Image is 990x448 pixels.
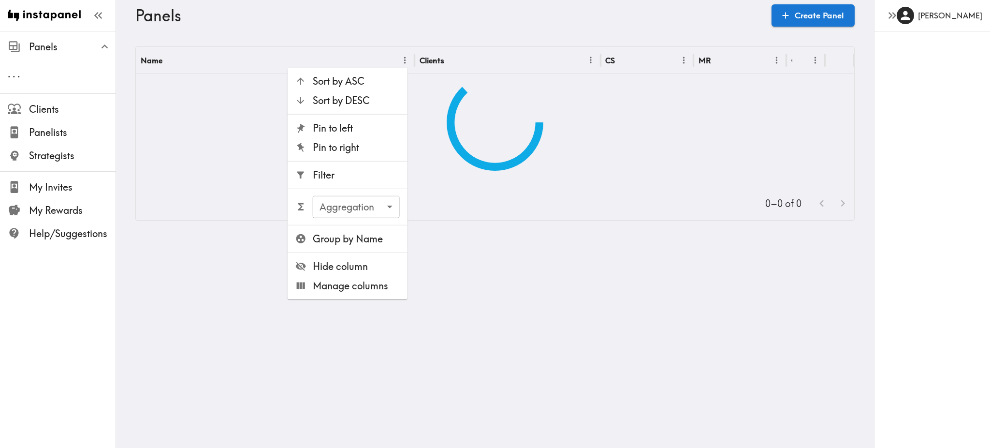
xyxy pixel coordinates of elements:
span: Help/Suggestions [29,227,116,240]
h3: Panels [135,6,764,25]
button: Menu [583,53,598,68]
div: Name [141,56,162,65]
span: Clients [29,103,116,116]
button: Menu [808,53,823,68]
button: Sort [445,53,460,68]
span: Manage columns [313,279,400,292]
span: . [13,68,15,80]
a: Create Panel [772,4,855,27]
span: Pin to right [313,141,400,154]
p: 0–0 of 0 [765,197,801,210]
button: Sort [616,53,631,68]
span: Strategists [29,149,116,163]
span: Panels [29,40,116,54]
span: Pin to left [313,121,400,135]
div: Created [791,56,792,65]
ul: Menu [288,68,408,299]
button: Menu [676,53,691,68]
span: Group by Name [313,232,400,245]
span: My Invites [29,180,116,194]
div: Clients [420,56,444,65]
span: . [17,68,20,80]
button: Menu [769,53,784,68]
h6: [PERSON_NAME] [918,10,982,21]
span: Panelists [29,126,116,139]
div: MR [699,56,711,65]
span: Sort by ASC [313,75,400,88]
span: Hide column [313,259,400,273]
span: Filter [313,168,400,182]
div: CS [605,56,615,65]
button: Sort [793,53,808,68]
button: Sort [712,53,727,68]
span: My Rewards [29,204,116,217]
button: Menu [397,53,412,68]
span: . [8,68,11,80]
button: Sort [163,53,178,68]
span: Sort by DESC [313,94,400,107]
